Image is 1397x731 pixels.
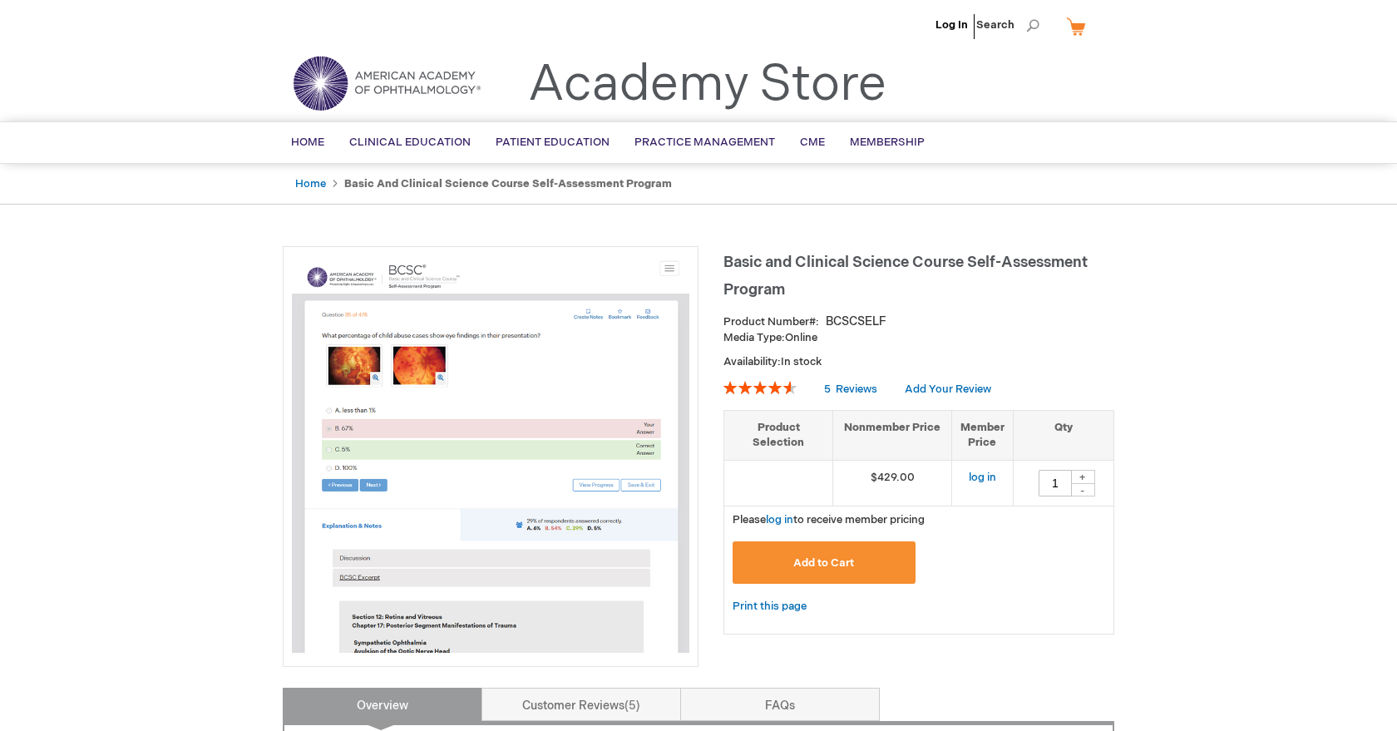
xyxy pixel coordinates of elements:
span: Clinical Education [349,136,471,149]
a: Customer Reviews5 [481,688,681,721]
th: Nonmember Price [833,410,952,460]
a: log in [969,471,996,484]
span: Home [291,136,324,149]
span: In stock [781,355,822,368]
div: + [1070,470,1095,484]
span: CME [800,136,825,149]
span: Reviews [836,383,877,396]
a: Academy Store [528,55,886,115]
span: Patient Education [496,136,610,149]
a: Add Your Review [905,383,991,396]
td: $429.00 [833,460,952,506]
p: Availability: [723,354,1114,370]
a: Overview [283,688,482,721]
a: Home [295,177,326,190]
button: Add to Cart [733,541,916,584]
span: Basic and Clinical Science Course Self-Assessment Program [723,254,1088,299]
strong: Basic and Clinical Science Course Self-Assessment Program [344,177,672,190]
a: Log In [935,18,968,32]
span: Search [976,8,1039,42]
div: - [1070,483,1095,496]
strong: Media Type: [723,331,785,344]
input: Qty [1039,470,1072,496]
th: Product Selection [724,410,833,460]
a: log in [766,513,793,526]
span: Please to receive member pricing [733,513,925,526]
img: Basic and Clinical Science Course Self-Assessment Program [292,255,689,653]
p: Online [723,330,1114,346]
span: Add to Cart [793,556,854,570]
span: Membership [850,136,925,149]
strong: Product Number [723,315,819,328]
div: 92% [723,381,797,394]
a: Print this page [733,596,807,617]
div: BCSCSELF [826,314,886,330]
th: Qty [1013,410,1113,460]
a: 5 Reviews [824,383,880,396]
span: 5 [624,699,640,713]
span: 5 [824,383,831,396]
span: Practice Management [634,136,775,149]
th: Member Price [951,410,1013,460]
a: FAQs [680,688,880,721]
